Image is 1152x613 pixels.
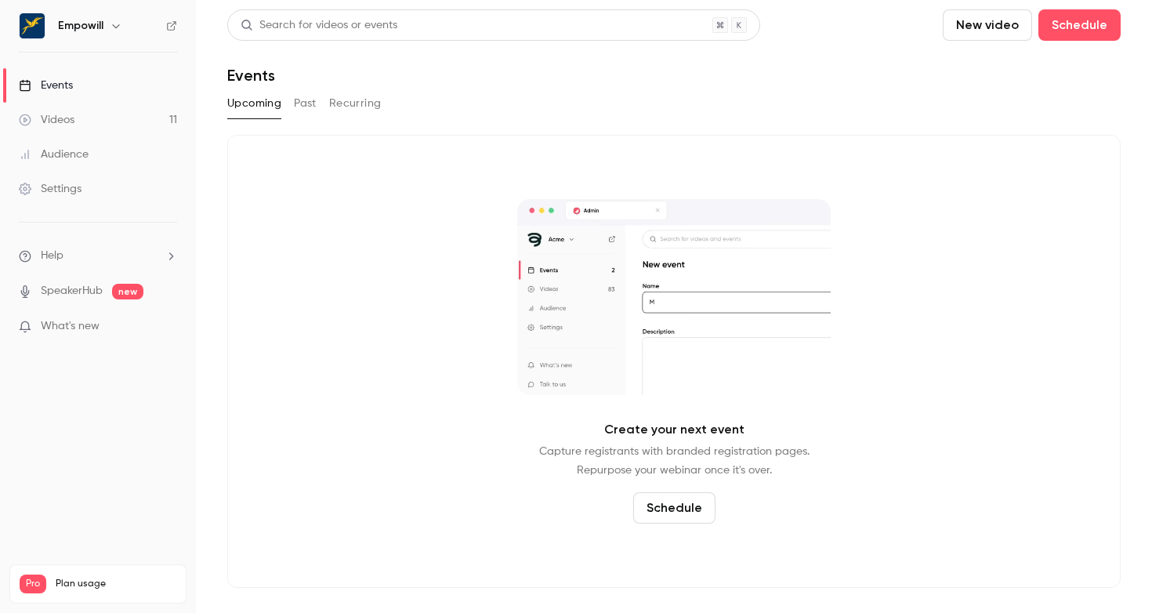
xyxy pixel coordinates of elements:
[19,112,74,128] div: Videos
[56,578,176,590] span: Plan usage
[241,17,397,34] div: Search for videos or events
[19,147,89,162] div: Audience
[227,66,275,85] h1: Events
[604,420,744,439] p: Create your next event
[943,9,1032,41] button: New video
[41,318,100,335] span: What's new
[41,283,103,299] a: SpeakerHub
[19,181,82,197] div: Settings
[1038,9,1121,41] button: Schedule
[294,91,317,116] button: Past
[227,91,281,116] button: Upcoming
[58,18,103,34] h6: Empowill
[41,248,63,264] span: Help
[20,575,46,593] span: Pro
[539,442,810,480] p: Capture registrants with branded registration pages. Repurpose your webinar once it's over.
[158,320,177,334] iframe: Noticeable Trigger
[112,284,143,299] span: new
[329,91,382,116] button: Recurring
[20,13,45,38] img: Empowill
[19,78,73,93] div: Events
[633,492,715,524] button: Schedule
[19,248,177,264] li: help-dropdown-opener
